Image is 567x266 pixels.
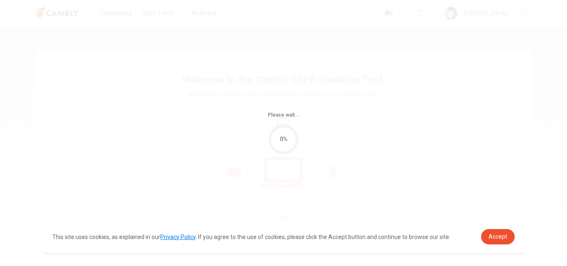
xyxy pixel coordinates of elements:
[489,233,507,240] span: Accept
[160,234,196,240] a: Privacy Policy
[481,229,515,244] a: dismiss cookie message
[42,221,524,253] div: cookieconsent
[268,112,300,118] span: Please wait...
[280,134,288,144] div: 0%
[52,234,450,240] span: This site uses cookies, as explained in our . If you agree to the use of cookies, please click th...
